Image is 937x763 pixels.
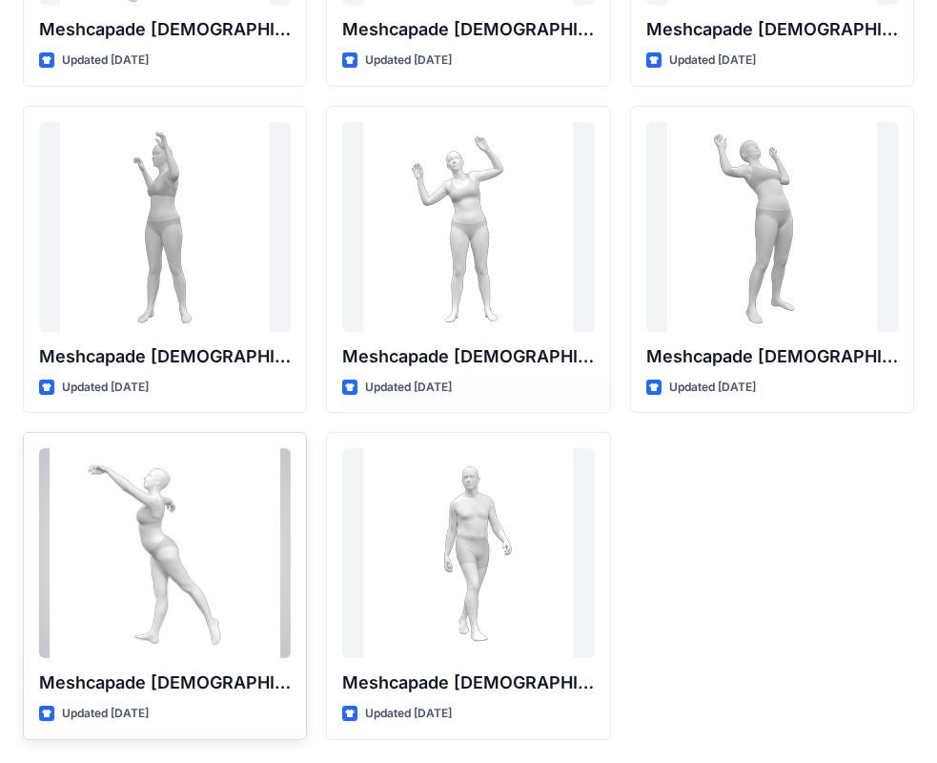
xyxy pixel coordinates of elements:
a: Meshcapade Female Stretch Side To Side Animation [39,122,291,332]
p: Updated [DATE] [365,704,452,724]
p: Meshcapade [DEMOGRAPHIC_DATA] Bend Forward to Back Animation [646,343,898,370]
p: Updated [DATE] [669,51,756,71]
p: Updated [DATE] [62,704,149,724]
a: Meshcapade Female Bend Side to Side Animation [342,122,594,332]
p: Updated [DATE] [365,51,452,71]
p: Meshcapade [DEMOGRAPHIC_DATA] Bend Side To Side Animation [342,16,594,43]
p: Meshcapade [DEMOGRAPHIC_DATA] Runway [342,670,594,696]
p: Meshcapade [DEMOGRAPHIC_DATA] Bend Side to Side Animation [342,343,594,370]
p: Meshcapade [DEMOGRAPHIC_DATA] Stretch Side To Side Animation [39,16,291,43]
p: Meshcapade [DEMOGRAPHIC_DATA] Ballet Animation [39,670,291,696]
p: Meshcapade [DEMOGRAPHIC_DATA] Stretch Side To Side Animation [39,343,291,370]
a: Meshcapade Female Ballet Animation [39,448,291,658]
p: Updated [DATE] [365,378,452,398]
p: Updated [DATE] [669,378,756,398]
a: Meshcapade Female Bend Forward to Back Animation [646,122,898,332]
p: Updated [DATE] [62,51,149,71]
a: Meshcapade Male Runway [342,448,594,658]
p: Meshcapade [DEMOGRAPHIC_DATA] Bend Forward To Back Animation [646,16,898,43]
p: Updated [DATE] [62,378,149,398]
